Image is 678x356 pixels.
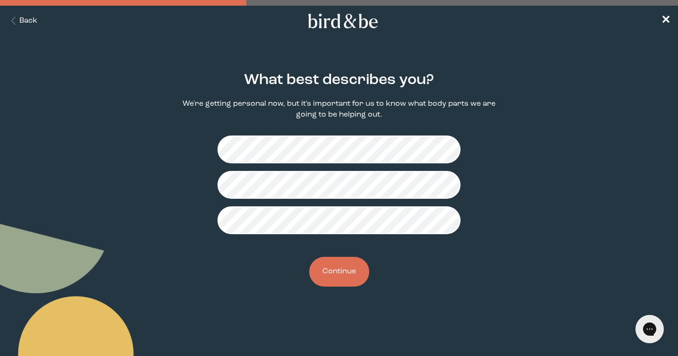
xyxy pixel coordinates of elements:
[631,312,669,347] iframe: Gorgias live chat messenger
[309,257,369,287] button: Continue
[661,15,670,26] span: ✕
[177,99,501,120] p: We're getting personal now, but it's important for us to know what body parts we are going to be ...
[244,69,434,91] h2: What best describes you?
[661,13,670,29] a: ✕
[8,16,37,26] button: Back Button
